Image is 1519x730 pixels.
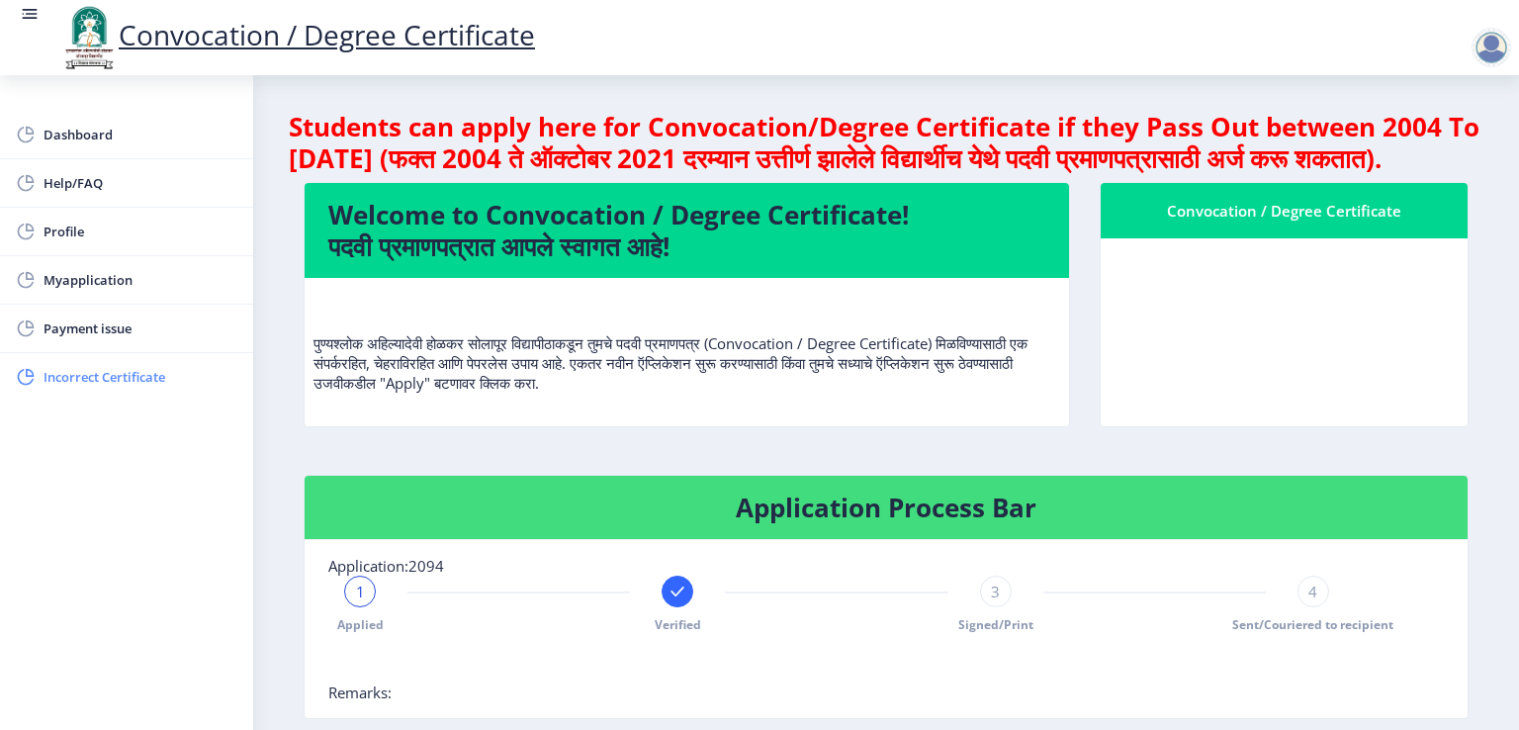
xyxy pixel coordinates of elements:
span: Help/FAQ [44,171,237,195]
span: Applied [337,616,384,633]
span: Sent/Couriered to recipient [1232,616,1393,633]
span: Remarks: [328,683,392,702]
span: Myapplication [44,268,237,292]
span: Incorrect Certificate [44,365,237,389]
span: Application:2094 [328,556,444,576]
p: पुण्यश्लोक अहिल्यादेवी होळकर सोलापूर विद्यापीठाकडून तुमचे पदवी प्रमाणपत्र (Convocation / Degree C... [313,294,1060,393]
span: 4 [1308,582,1317,601]
img: logo [59,4,119,71]
span: Verified [655,616,701,633]
a: Convocation / Degree Certificate [59,16,535,53]
span: Payment issue [44,317,237,340]
span: 3 [991,582,1000,601]
h4: Students can apply here for Convocation/Degree Certificate if they Pass Out between 2004 To [DATE... [289,111,1483,174]
h4: Application Process Bar [328,492,1444,523]
span: Signed/Print [958,616,1033,633]
div: Convocation / Degree Certificate [1124,199,1444,223]
h4: Welcome to Convocation / Degree Certificate! पदवी प्रमाणपत्रात आपले स्वागत आहे! [328,199,1045,262]
span: Dashboard [44,123,237,146]
span: Profile [44,220,237,243]
span: 1 [356,582,365,601]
